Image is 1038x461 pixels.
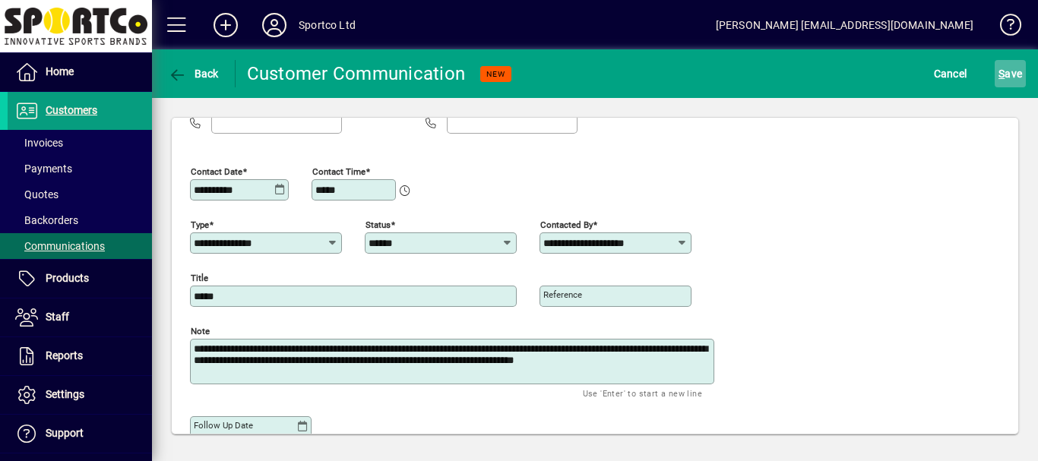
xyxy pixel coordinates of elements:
[8,337,152,375] a: Reports
[998,62,1022,86] span: ave
[989,3,1019,52] a: Knowledge Base
[543,289,582,300] mat-label: Reference
[8,415,152,453] a: Support
[15,214,78,226] span: Backorders
[191,219,209,229] mat-label: Type
[930,60,971,87] button: Cancel
[716,13,973,37] div: [PERSON_NAME] [EMAIL_ADDRESS][DOMAIN_NAME]
[366,219,391,229] mat-label: Status
[247,62,466,86] div: Customer Communication
[164,60,223,87] button: Back
[46,388,84,400] span: Settings
[46,65,74,77] span: Home
[583,384,702,402] mat-hint: Use 'Enter' to start a new line
[15,188,59,201] span: Quotes
[191,325,210,336] mat-label: Note
[46,272,89,284] span: Products
[8,156,152,182] a: Payments
[299,13,356,37] div: Sportco Ltd
[998,68,1005,80] span: S
[15,137,63,149] span: Invoices
[995,60,1026,87] button: Save
[168,68,219,80] span: Back
[194,420,253,431] mat-label: Follow up date
[8,376,152,414] a: Settings
[46,311,69,323] span: Staff
[46,104,97,116] span: Customers
[46,349,83,362] span: Reports
[8,260,152,298] a: Products
[8,53,152,91] a: Home
[934,62,967,86] span: Cancel
[8,233,152,259] a: Communications
[250,11,299,39] button: Profile
[191,166,242,176] mat-label: Contact date
[8,182,152,207] a: Quotes
[46,427,84,439] span: Support
[540,219,593,229] mat-label: Contacted by
[152,60,236,87] app-page-header-button: Back
[486,69,505,79] span: NEW
[8,207,152,233] a: Backorders
[8,298,152,336] a: Staff
[8,130,152,156] a: Invoices
[312,166,366,176] mat-label: Contact time
[201,11,250,39] button: Add
[15,240,105,252] span: Communications
[191,272,208,283] mat-label: Title
[15,163,72,175] span: Payments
